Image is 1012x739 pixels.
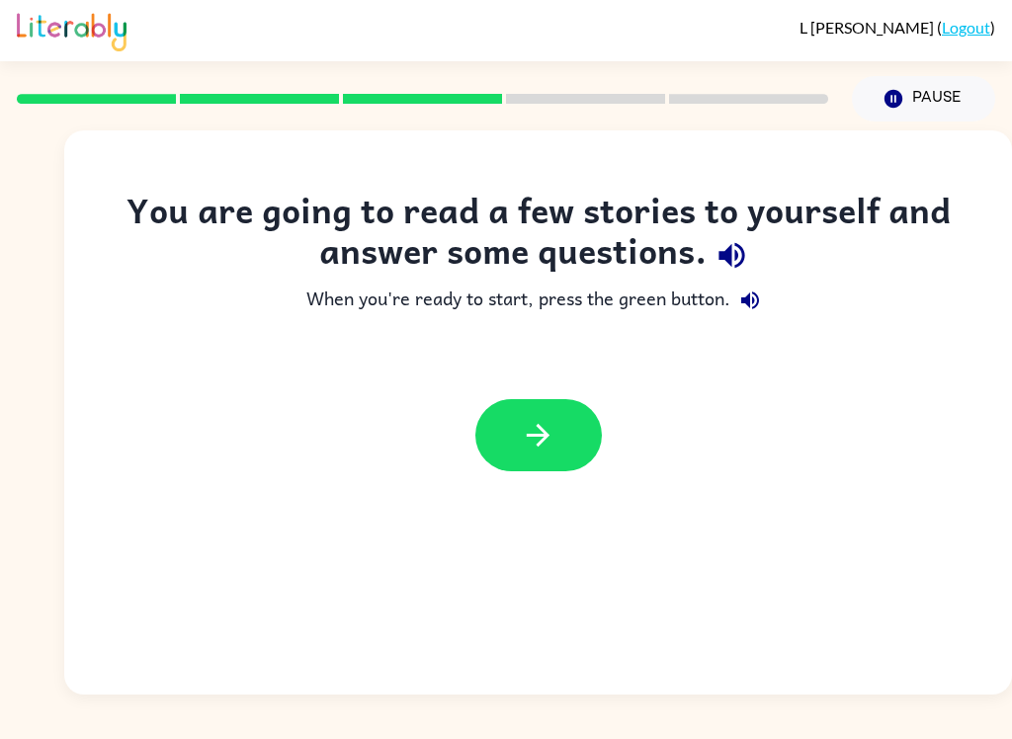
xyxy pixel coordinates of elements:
img: Literably [17,8,126,51]
a: Logout [942,18,990,37]
div: You are going to read a few stories to yourself and answer some questions. [104,190,972,281]
button: Pause [852,76,995,122]
span: L [PERSON_NAME] [800,18,937,37]
div: ( ) [800,18,995,37]
div: When you're ready to start, press the green button. [104,281,972,320]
